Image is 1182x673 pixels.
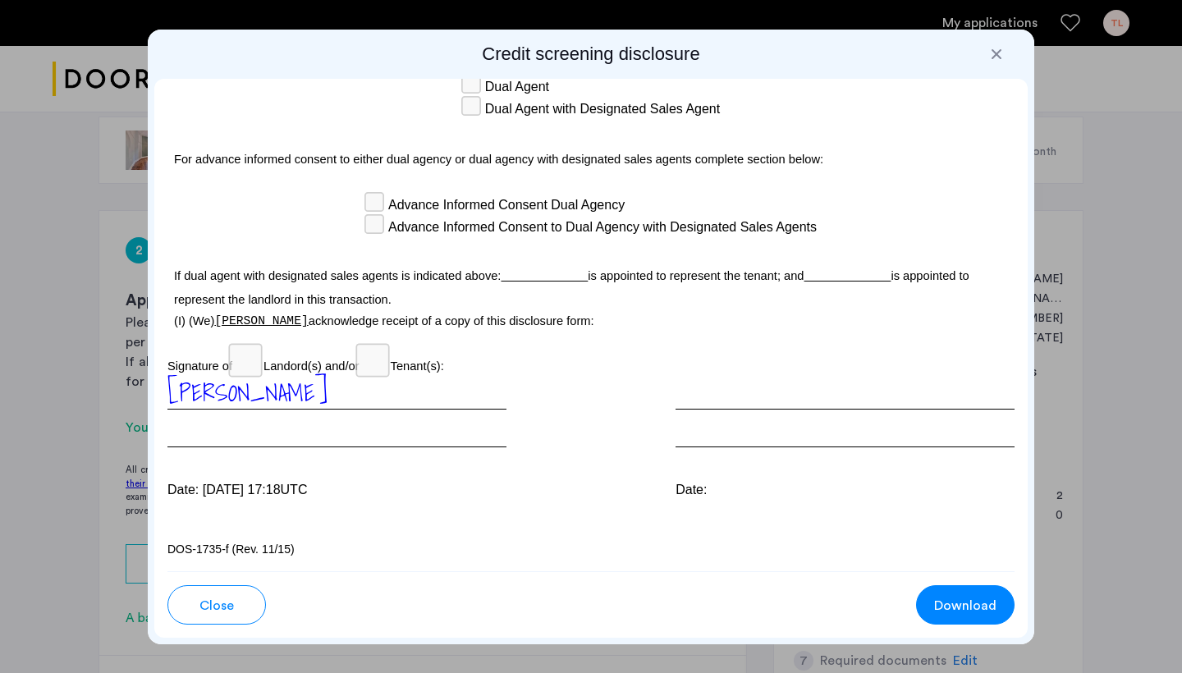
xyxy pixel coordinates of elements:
button: button [916,585,1015,625]
p: If dual agent with designated sales agents is indicated above: is appointed to represent the tena... [167,255,1015,312]
button: button [167,585,266,625]
span: Advance Informed Consent to Dual Agency with Designated Sales Agents [388,217,817,237]
span: Download [934,596,996,616]
div: Date: [676,480,1015,500]
p: For advance informed consent to either dual agency or dual agency with designated sales agents co... [167,137,1015,176]
p: (I) (We) acknowledge receipt of a copy of this disclosure form: [167,312,1015,330]
div: Date: [DATE] 17:18UTC [167,480,506,500]
span: Dual Agent [485,77,549,97]
span: [PERSON_NAME] [214,314,308,327]
span: Advance Informed Consent Dual Agency [388,195,625,215]
span: Dual Agent with Designated Sales Agent [485,99,720,119]
span: [PERSON_NAME] [167,373,328,411]
span: Close [199,596,234,616]
p: Signature of Landord(s) and/or Tenant(s): [167,348,1015,375]
h2: Credit screening disclosure [154,43,1028,66]
p: DOS-1735-f (Rev. 11/15) [167,541,1015,558]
